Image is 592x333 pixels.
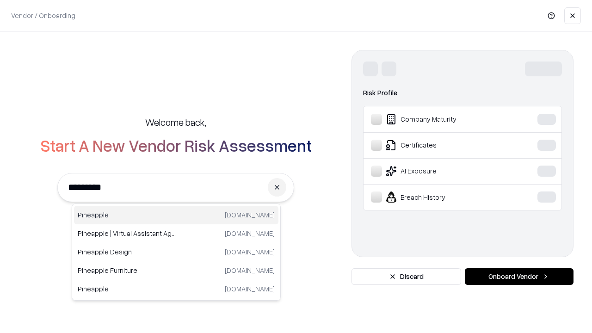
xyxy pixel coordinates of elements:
[363,87,562,99] div: Risk Profile
[40,136,312,154] h2: Start A New Vendor Risk Assessment
[465,268,573,285] button: Onboard Vendor
[371,166,509,177] div: AI Exposure
[78,228,176,238] p: Pineapple | Virtual Assistant Agency
[72,203,281,301] div: Suggestions
[225,247,275,257] p: [DOMAIN_NAME]
[371,140,509,151] div: Certificates
[351,268,461,285] button: Discard
[11,11,75,20] p: Vendor / Onboarding
[225,284,275,294] p: [DOMAIN_NAME]
[145,116,206,129] h5: Welcome back,
[371,191,509,203] div: Breach History
[78,265,176,275] p: Pineapple Furniture
[371,114,509,125] div: Company Maturity
[225,228,275,238] p: [DOMAIN_NAME]
[78,247,176,257] p: Pineapple Design
[225,210,275,220] p: [DOMAIN_NAME]
[225,265,275,275] p: [DOMAIN_NAME]
[78,210,176,220] p: Pineapple
[78,284,176,294] p: Pineapple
